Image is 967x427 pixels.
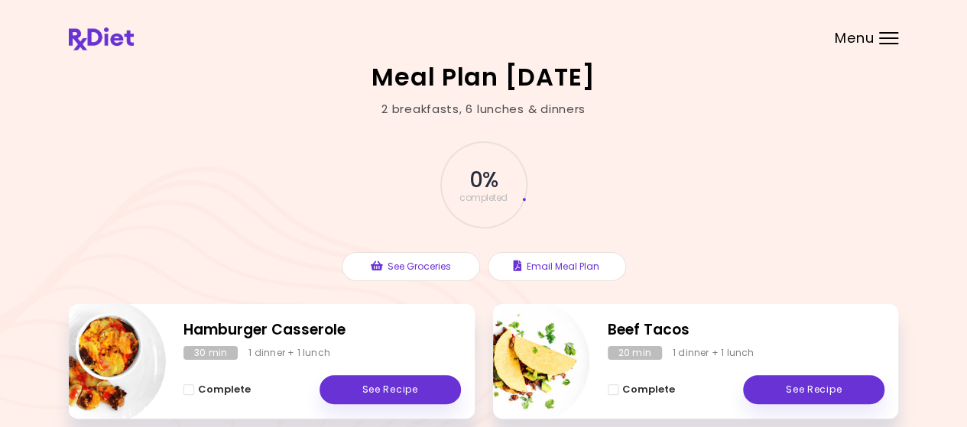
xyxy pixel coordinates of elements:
button: Email Meal Plan [488,252,626,281]
span: Menu [835,31,874,45]
h2: Meal Plan [DATE] [372,65,595,89]
span: Complete [622,383,675,396]
img: RxDiet [69,27,134,50]
span: completed [459,193,508,202]
button: Complete - Beef Tacos [608,380,675,399]
img: Info - Hamburger Casserole [39,298,166,425]
span: 0 % [469,167,498,193]
button: See Groceries [342,252,480,281]
div: 1 dinner + 1 lunch [673,346,754,360]
a: See Recipe - Beef Tacos [743,375,884,404]
a: See Recipe - Hamburger Casserole [320,375,461,404]
div: 1 dinner + 1 lunch [248,346,330,360]
img: Info - Beef Tacos [463,298,590,425]
div: 2 breakfasts , 6 lunches & dinners [381,101,586,118]
div: 20 min [608,346,662,360]
h2: Beef Tacos [608,319,885,341]
button: Complete - Hamburger Casserole [183,380,251,399]
h2: Hamburger Casserole [183,319,461,341]
div: 30 min [183,346,238,360]
span: Complete [198,383,251,396]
